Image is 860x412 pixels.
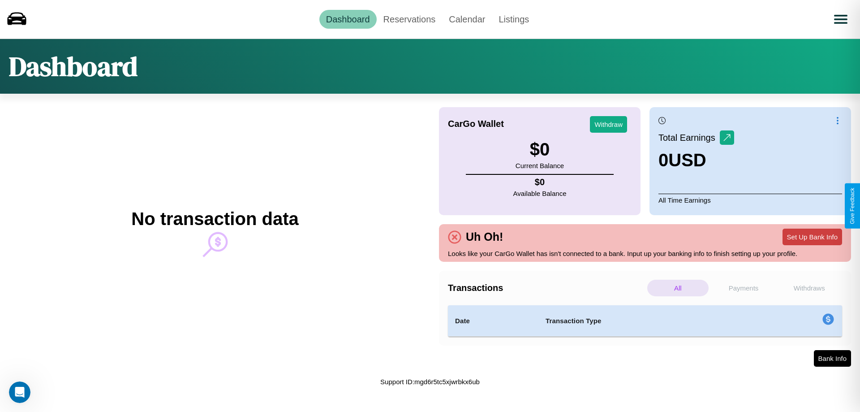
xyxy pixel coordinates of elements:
[513,177,567,187] h4: $ 0
[448,283,645,293] h4: Transactions
[455,316,531,326] h4: Date
[658,150,734,170] h3: 0 USD
[590,116,627,133] button: Withdraw
[713,280,774,296] p: Payments
[778,280,840,296] p: Withdraws
[9,48,138,85] h1: Dashboard
[448,305,842,337] table: simple table
[814,350,851,367] button: Bank Info
[658,194,842,206] p: All Time Earnings
[546,316,749,326] h4: Transaction Type
[658,130,720,146] p: Total Earnings
[9,382,30,403] iframe: Intercom live chat
[492,10,536,29] a: Listings
[377,10,443,29] a: Reservations
[448,247,842,260] p: Looks like your CarGo Wallet has isn't connected to a bank. Input up your banking info to finish ...
[513,187,567,199] p: Available Balance
[448,119,504,129] h4: CarGo Wallet
[380,376,480,388] p: Support ID: mgd6r5tc5xjwrbkx6ub
[461,230,507,243] h4: Uh Oh!
[131,209,298,229] h2: No transaction data
[849,188,856,224] div: Give Feedback
[783,229,842,245] button: Set Up Bank Info
[647,280,709,296] p: All
[516,160,564,172] p: Current Balance
[516,139,564,160] h3: $ 0
[442,10,492,29] a: Calendar
[828,7,853,32] button: Open menu
[319,10,377,29] a: Dashboard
